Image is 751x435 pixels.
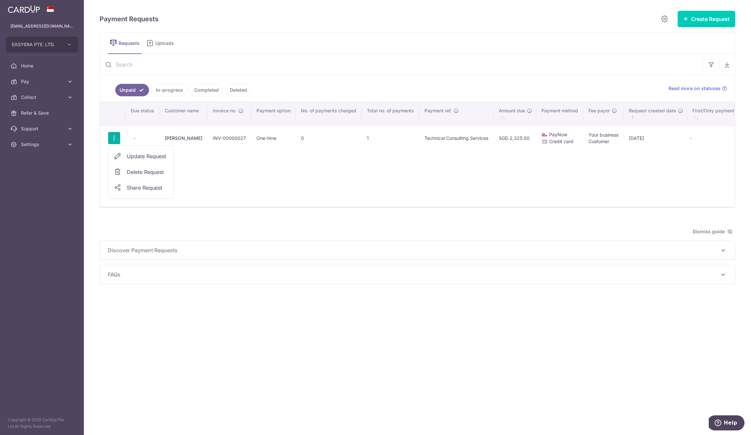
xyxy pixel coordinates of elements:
[536,102,583,126] th: Payment method
[367,107,414,114] span: Total no. of payments
[119,40,142,47] span: Requests
[208,102,251,126] th: Invoice no.
[6,37,78,52] button: EASYERA PTE. LTD.
[8,5,40,13] img: CardUp
[144,33,178,54] a: Uploads
[541,132,548,138] img: paynow-md-4fe65508ce96feda548756c5ee0e473c78d4820b8ea51387c6e4ad89e58a5e61.png
[108,246,719,254] span: Discover Payment Requests
[494,102,536,126] th: Amount due : activate to sort column ascending
[499,107,525,114] span: Amount due
[589,107,610,114] span: Fee payor
[419,126,494,150] td: Technical Consulting Services
[629,107,676,114] span: Request created date
[21,78,64,85] span: Pay
[362,126,419,150] td: 1
[549,132,567,137] span: PayNow
[100,54,704,75] input: Search
[256,107,291,114] span: Payment option
[160,126,208,150] td: [PERSON_NAME]
[21,110,64,116] span: Refer & Save
[125,102,160,126] th: Due status
[296,102,362,126] th: No. of payments charged
[21,63,64,69] span: Home
[693,228,733,236] span: Dismiss guide
[21,125,64,132] span: Support
[208,126,251,150] td: INV-00000027
[549,139,573,144] span: Credit card
[226,84,251,96] a: Deleted
[155,40,178,47] span: Uploads
[678,11,735,27] button: Create Request
[419,102,494,126] th: Payment ref.
[624,126,687,150] td: [DATE]
[583,102,624,126] th: Fee payor
[213,107,236,114] span: Invoice no.
[301,107,356,114] span: No. of payments charged
[668,85,721,92] span: Read more on statuses
[100,14,159,24] h5: Payment Requests
[115,84,149,96] a: Unpaid
[589,139,609,144] span: Customer
[15,5,28,10] span: Help
[21,94,64,101] span: Collect
[108,246,727,254] p: Discover Payment Requests
[251,102,296,126] th: Payment option
[709,415,744,432] iframe: Opens a widget where you can find more information
[494,126,536,150] td: SGD 2,325.00
[12,41,60,48] span: EASYERA PTE. LTD.
[190,84,223,96] a: Completed
[131,134,138,143] span: -
[668,85,727,92] a: Read more on statuses
[160,102,208,126] th: Customer name
[251,126,296,150] td: One-time
[589,132,618,138] span: Your business
[21,141,64,148] span: Settings
[108,271,727,278] p: FAQs
[624,102,687,126] th: Request created date : activate to sort column ascending
[152,84,187,96] a: In-progress
[10,23,73,29] p: [EMAIL_ADDRESS][DOMAIN_NAME]
[424,107,452,114] span: Payment ref.
[296,126,362,150] td: 0
[108,271,719,278] span: FAQs
[108,33,142,54] a: Requests
[362,102,419,126] th: Total no. of payments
